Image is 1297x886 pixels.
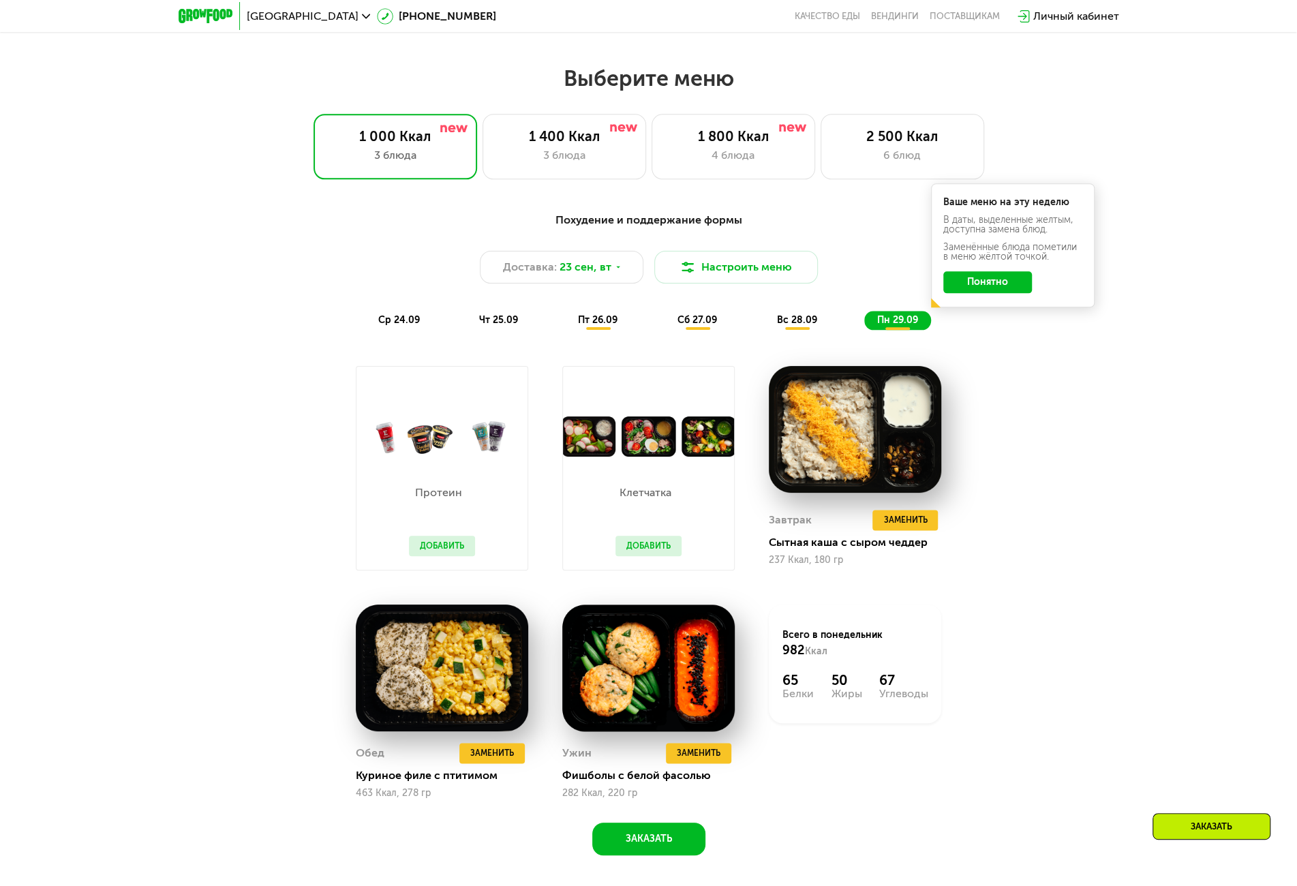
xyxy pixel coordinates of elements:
div: Ваше меню на эту неделю [943,198,1082,207]
span: ср 24.09 [378,314,420,326]
a: Вендинги [871,11,919,22]
div: 237 Ккал, 180 гр [769,555,941,566]
div: Завтрак [769,510,812,530]
span: Заменить [470,746,514,760]
div: Сытная каша с сыром чеддер [769,536,952,549]
span: Заменить [677,746,720,760]
div: 1 400 Ккал [497,128,632,144]
div: 2 500 Ккал [835,128,970,144]
div: Белки [782,688,814,699]
span: Ккал [805,645,827,657]
span: 982 [782,643,805,658]
span: сб 27.09 [677,314,717,326]
div: Углеводы [879,688,928,699]
div: 6 блюд [835,147,970,164]
div: 4 блюда [666,147,801,164]
button: Добавить [409,536,475,556]
div: Жиры [831,688,861,699]
div: 282 Ккал, 220 гр [562,788,735,799]
div: Обед [356,743,384,763]
p: Клетчатка [615,487,675,498]
h2: Выберите меню [44,65,1253,92]
div: 1 800 Ккал [666,128,801,144]
span: Заменить [883,513,927,527]
span: пн 29.09 [876,314,917,326]
button: Заменить [872,510,938,530]
button: Настроить меню [654,251,818,284]
div: Ужин [562,743,592,763]
div: 1 000 Ккал [328,128,463,144]
a: Качество еды [795,11,860,22]
button: Заменить [459,743,525,763]
button: Заменить [666,743,731,763]
div: Заменённые блюда пометили в меню жёлтой точкой. [943,243,1082,262]
div: Личный кабинет [1033,8,1119,25]
span: вс 28.09 [777,314,817,326]
button: Добавить [615,536,682,556]
div: Куриное филе с птитимом [356,769,539,782]
button: Понятно [943,271,1032,293]
div: Похудение и поддержание формы [245,212,1052,229]
span: 23 сен, вт [560,259,611,275]
div: 67 [879,672,928,688]
div: 3 блюда [328,147,463,164]
span: чт 25.09 [479,314,518,326]
a: [PHONE_NUMBER] [377,8,496,25]
span: [GEOGRAPHIC_DATA] [247,11,358,22]
div: поставщикам [930,11,1000,22]
div: Фишболы с белой фасолью [562,769,746,782]
div: Всего в понедельник [782,628,928,658]
div: 50 [831,672,861,688]
div: 463 Ккал, 278 гр [356,788,528,799]
div: 65 [782,672,814,688]
div: В даты, выделенные желтым, доступна замена блюд. [943,215,1082,234]
button: Заказать [592,823,705,855]
p: Протеин [409,487,468,498]
div: 3 блюда [497,147,632,164]
span: Доставка: [503,259,557,275]
span: пт 26.09 [578,314,617,326]
div: Заказать [1153,813,1270,840]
